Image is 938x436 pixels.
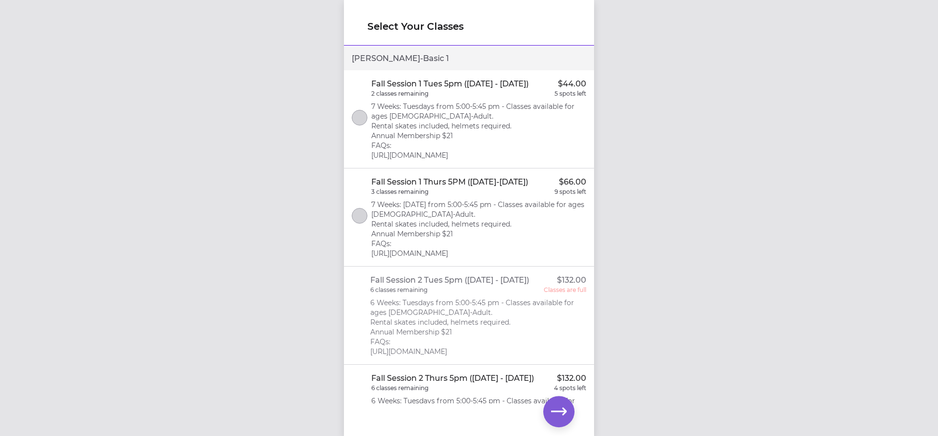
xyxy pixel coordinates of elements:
p: 2 classes remaining [371,90,428,98]
p: $44.00 [558,78,586,90]
p: Fall Session 1 Tues 5pm ([DATE] - [DATE]) [371,78,529,90]
button: select class [352,208,367,224]
p: 7 Weeks: Tuesdays from 5:00-5:45 pm - Classes available for ages [DEMOGRAPHIC_DATA]-Adult. Rental... [371,102,586,160]
p: 9 spots left [554,188,586,196]
p: $66.00 [559,176,586,188]
p: 3 classes remaining [371,188,428,196]
p: $132.00 [557,274,586,286]
p: 6 classes remaining [370,286,427,294]
h1: Select Your Classes [367,20,571,33]
p: Fall Session 2 Thurs 5pm ([DATE] - [DATE]) [371,373,534,384]
div: [PERSON_NAME] - Basic 1 [344,47,594,70]
p: Fall Session 2 Tues 5pm ([DATE] - [DATE]) [370,274,529,286]
p: 7 Weeks: [DATE] from 5:00-5:45 pm - Classes available for ages [DEMOGRAPHIC_DATA]-Adult. Rental s... [371,200,586,258]
button: select class [352,110,367,125]
p: 5 spots left [554,90,586,98]
p: Classes are full [544,286,586,294]
p: 4 spots left [554,384,586,392]
p: Fall Session 1 Thurs 5PM ([DATE]-[DATE]) [371,176,528,188]
p: 6 Weeks: Tuesdays from 5:00-5:45 pm - Classes available for ages [DEMOGRAPHIC_DATA]-Adult. Rental... [370,298,587,356]
p: 6 classes remaining [371,384,428,392]
p: $132.00 [557,373,586,384]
